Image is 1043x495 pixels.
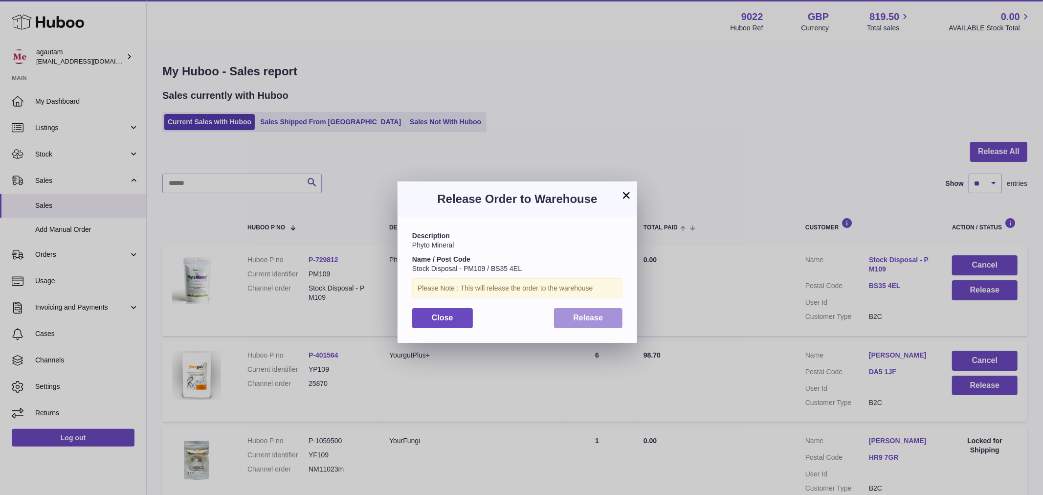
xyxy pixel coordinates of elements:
div: Please Note : This will release the order to the warehouse [412,278,622,298]
span: Close [432,314,453,322]
button: Close [412,308,473,328]
span: Phyto Mineral [412,241,454,249]
button: × [621,189,632,201]
span: Stock Disposal - PM109 / BS35 4EL [412,265,522,272]
strong: Description [412,232,450,240]
strong: Name / Post Code [412,255,470,263]
button: Release [554,308,623,328]
h3: Release Order to Warehouse [412,191,622,207]
span: Release [574,314,603,322]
